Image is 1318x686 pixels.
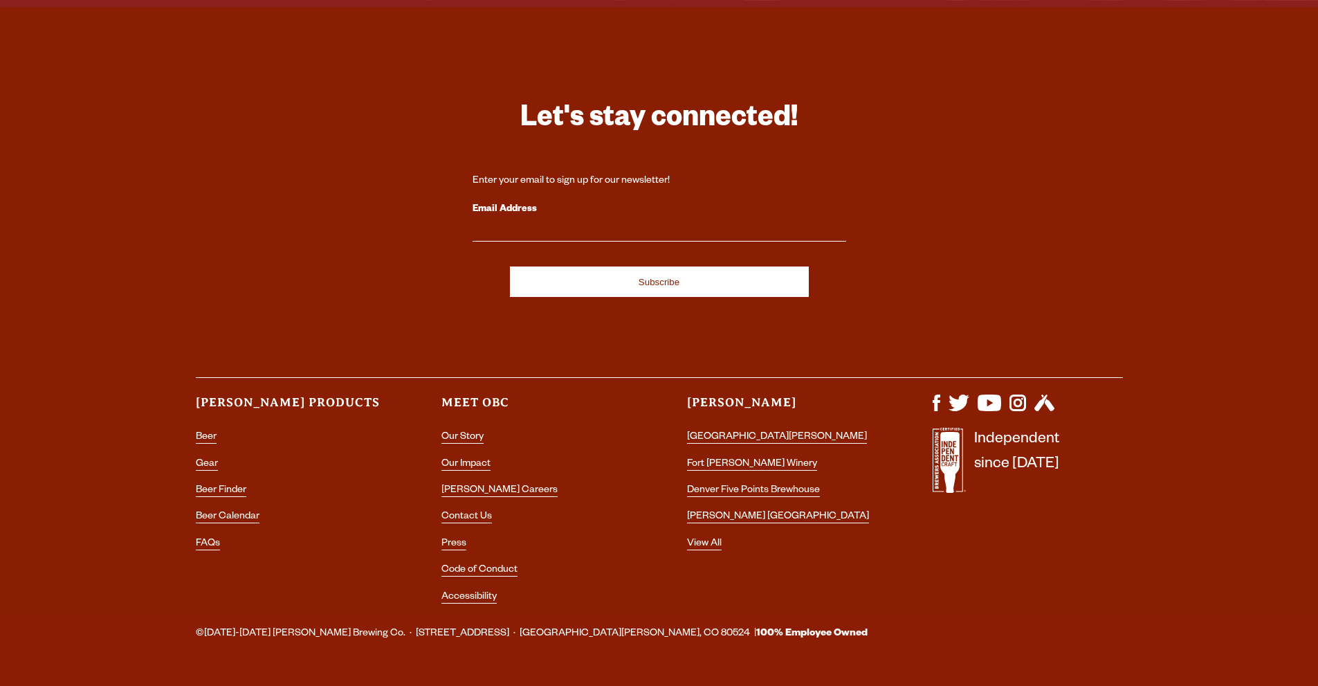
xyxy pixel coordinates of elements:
[974,428,1059,500] p: Independent since [DATE]
[441,512,492,523] a: Contact Us
[196,432,217,444] a: Beer
[196,395,386,423] h3: [PERSON_NAME] Products
[196,539,220,550] a: FAQs
[687,459,817,471] a: Fort [PERSON_NAME] Winery
[441,395,632,423] h3: Meet OBC
[196,459,218,471] a: Gear
[196,512,259,523] a: Beer Calendar
[473,201,846,219] label: Email Address
[687,395,877,423] h3: [PERSON_NAME]
[933,404,940,415] a: Visit us on Facebook
[441,459,491,471] a: Our Impact
[756,629,868,640] strong: 100% Employee Owned
[196,485,246,497] a: Beer Finder
[978,404,1001,415] a: Visit us on YouTube
[473,100,846,141] h3: Let's stay connected!
[510,267,809,297] input: Subscribe
[687,539,722,550] a: View All
[441,485,558,497] a: [PERSON_NAME] Careers
[1009,404,1026,415] a: Visit us on Instagram
[441,565,518,577] a: Code of Conduct
[196,625,868,643] span: ©[DATE]-[DATE] [PERSON_NAME] Brewing Co. · [STREET_ADDRESS] · [GEOGRAPHIC_DATA][PERSON_NAME], CO ...
[949,404,969,415] a: Visit us on X (formerly Twitter)
[687,485,820,497] a: Denver Five Points Brewhouse
[1034,404,1054,415] a: Visit us on Untappd
[441,539,466,550] a: Press
[687,512,869,523] a: [PERSON_NAME] [GEOGRAPHIC_DATA]
[441,432,484,444] a: Our Story
[441,592,497,604] a: Accessibility
[473,174,846,188] div: Enter your email to sign up for our newsletter!
[687,432,867,444] a: [GEOGRAPHIC_DATA][PERSON_NAME]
